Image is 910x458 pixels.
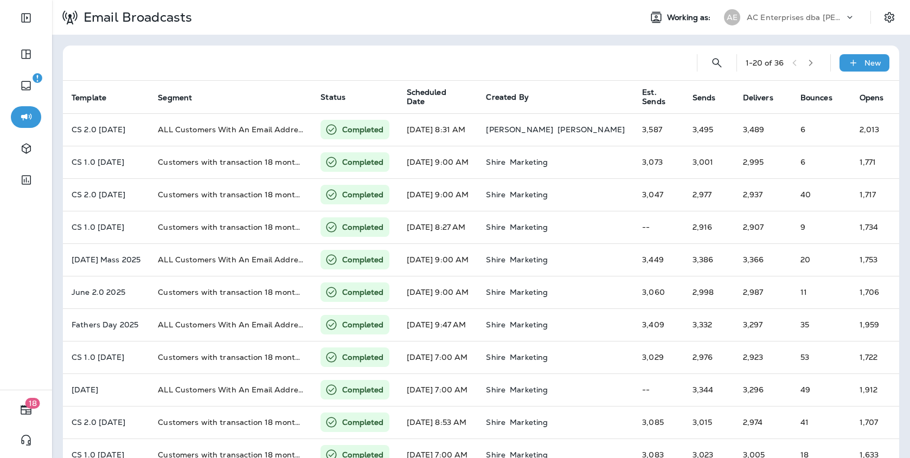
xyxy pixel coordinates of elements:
[860,190,876,199] span: Open rate:58% (Opens/Sends)
[800,93,832,102] span: Bounces
[72,385,140,394] p: Memorial Day 2025
[342,384,383,395] p: Completed
[25,398,40,409] span: 18
[486,320,505,329] p: Shire
[398,211,478,243] td: [DATE] 8:27 AM
[734,341,792,373] td: 2,923
[800,93,847,102] span: Bounces
[706,52,728,74] button: Search Email Broadcasts
[486,223,505,231] p: Shire
[158,287,304,297] span: Customers with transaction 18 months
[510,353,548,362] p: Marketing
[72,93,120,102] span: Template
[684,243,734,276] td: 3,386
[633,341,684,373] td: 3,029
[486,190,505,199] p: Shire
[510,320,548,329] p: Marketing
[860,417,879,427] span: Open rate:57% (Opens/Sends)
[724,9,740,25] div: AE
[734,406,792,438] td: 2,974
[342,287,383,298] p: Completed
[486,385,505,394] p: Shire
[880,8,899,27] button: Settings
[633,373,684,406] td: --
[72,320,140,329] p: Fathers Day 2025
[158,157,304,167] span: Customers with transaction 18 months
[510,223,548,231] p: Marketing
[860,320,880,330] span: Open rate:59% (Opens/Sends)
[72,158,140,166] p: CS 1.0 August 2025
[510,190,548,199] p: Marketing
[792,308,851,341] td: 35
[342,222,383,233] p: Completed
[792,146,851,178] td: 6
[684,341,734,373] td: 2,976
[792,211,851,243] td: 9
[734,276,792,308] td: 2,987
[734,211,792,243] td: 2,907
[860,222,879,232] span: Open rate:59% (Opens/Sends)
[633,178,684,211] td: 3,047
[342,157,383,167] p: Completed
[633,308,684,341] td: 3,409
[734,373,792,406] td: 3,296
[792,341,851,373] td: 53
[792,373,851,406] td: 49
[486,125,553,134] p: [PERSON_NAME]
[398,113,478,146] td: [DATE] 8:31 AM
[398,308,478,341] td: [DATE] 9:47 AM
[510,158,548,166] p: Marketing
[158,190,304,199] span: Customers with transaction 18 months
[693,93,730,102] span: Sends
[398,276,478,308] td: [DATE] 9:00 AM
[734,243,792,276] td: 3,366
[633,406,684,438] td: 3,085
[158,352,304,362] span: Customers with transaction 18 months
[407,88,459,106] span: Scheduled Date
[864,59,881,67] p: New
[747,13,844,22] p: AC Enterprises dba [PERSON_NAME]
[860,157,876,167] span: Open rate:59% (Opens/Sends)
[734,178,792,211] td: 2,937
[398,178,478,211] td: [DATE] 9:00 AM
[792,243,851,276] td: 20
[642,88,665,106] span: Est. Sends
[486,255,505,264] p: Shire
[72,190,140,199] p: CS 2.0 July 2025
[684,178,734,211] td: 2,977
[72,125,140,134] p: CS 2.0 August 2025
[860,93,884,102] span: Opens
[398,243,478,276] td: [DATE] 9:00 AM
[342,319,383,330] p: Completed
[734,146,792,178] td: 2,995
[158,222,304,232] span: Customers with transaction 18 months
[633,276,684,308] td: 3,060
[11,399,41,421] button: 18
[642,88,680,106] span: Est. Sends
[860,352,878,362] span: Open rate:58% (Opens/Sends)
[158,93,206,102] span: Segment
[667,13,713,22] span: Working as:
[486,288,505,296] p: Shire
[860,385,878,395] span: Open rate:57% (Opens/Sends)
[510,255,548,264] p: Marketing
[684,146,734,178] td: 3,001
[684,308,734,341] td: 3,332
[342,254,383,265] p: Completed
[860,287,880,297] span: Open rate:57% (Opens/Sends)
[398,341,478,373] td: [DATE] 7:00 AM
[321,92,345,102] span: Status
[792,178,851,211] td: 40
[398,406,478,438] td: [DATE] 8:53 AM
[734,308,792,341] td: 3,297
[684,373,734,406] td: 3,344
[633,243,684,276] td: 3,449
[342,189,383,200] p: Completed
[743,93,787,102] span: Delivers
[79,9,192,25] p: Email Broadcasts
[72,288,140,296] p: June 2.0 2025
[398,373,478,406] td: [DATE] 7:00 AM
[486,158,505,166] p: Shire
[72,223,140,231] p: CS 1.0 July 2025
[72,93,106,102] span: Template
